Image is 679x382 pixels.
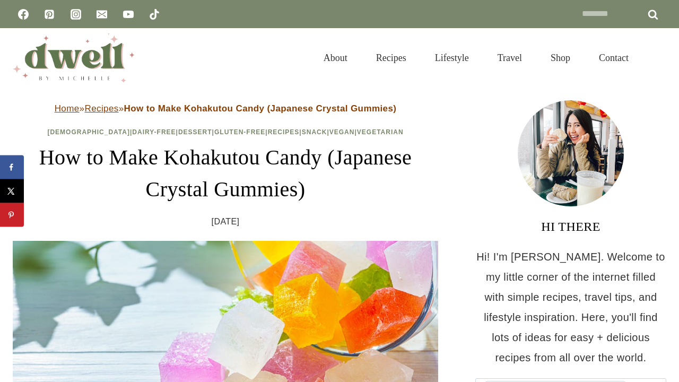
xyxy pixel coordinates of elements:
[268,128,300,136] a: Recipes
[55,103,397,114] span: » »
[362,39,421,76] a: Recipes
[132,128,176,136] a: Dairy-Free
[329,128,355,136] a: Vegan
[585,39,643,76] a: Contact
[483,39,536,76] a: Travel
[118,4,139,25] a: YouTube
[475,247,666,368] p: Hi! I'm [PERSON_NAME]. Welcome to my little corner of the internet filled with simple recipes, tr...
[309,39,643,76] nav: Primary Navigation
[84,103,118,114] a: Recipes
[214,128,265,136] a: Gluten-Free
[91,4,112,25] a: Email
[39,4,60,25] a: Pinterest
[124,103,397,114] strong: How to Make Kohakutou Candy (Japanese Crystal Gummies)
[302,128,327,136] a: Snack
[475,217,666,236] h3: HI THERE
[47,128,403,136] span: | | | | | | |
[536,39,585,76] a: Shop
[55,103,80,114] a: Home
[178,128,212,136] a: Dessert
[212,214,240,230] time: [DATE]
[13,4,34,25] a: Facebook
[648,49,666,67] button: View Search Form
[47,128,130,136] a: [DEMOGRAPHIC_DATA]
[357,128,404,136] a: Vegetarian
[421,39,483,76] a: Lifestyle
[144,4,165,25] a: TikTok
[13,33,135,82] img: DWELL by michelle
[13,142,438,205] h1: How to Make Kohakutou Candy (Japanese Crystal Gummies)
[309,39,362,76] a: About
[65,4,86,25] a: Instagram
